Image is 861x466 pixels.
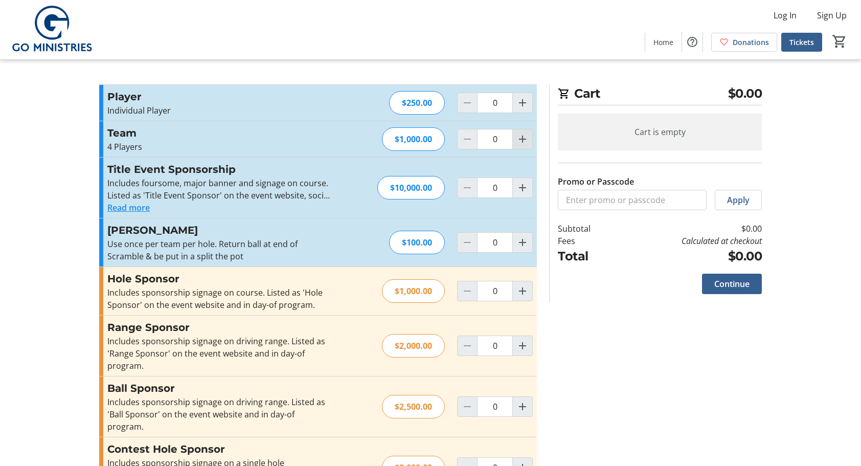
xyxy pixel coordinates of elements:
[477,281,513,301] input: Hole Sponsor Quantity
[107,396,331,433] div: Includes sponsorship signage on driving range. Listed as 'Ball Sponsor' on the event website and ...
[711,33,777,52] a: Donations
[617,235,762,247] td: Calculated at checkout
[558,223,617,235] td: Subtotal
[617,223,762,235] td: $0.00
[558,190,707,210] input: Enter promo or passcode
[558,235,617,247] td: Fees
[107,125,331,141] h3: Team
[513,93,532,113] button: Increment by one
[477,93,513,113] input: Player Quantity
[715,190,762,210] button: Apply
[107,89,331,104] h3: Player
[728,84,762,103] span: $0.00
[477,396,513,417] input: Ball Sponsor Quantity
[558,175,634,188] label: Promo or Passcode
[107,162,331,177] h3: Title Event Sponsorship
[653,37,673,48] span: Home
[765,7,805,24] button: Log In
[727,194,750,206] span: Apply
[682,32,703,52] button: Help
[107,141,331,153] p: 4 Players
[513,397,532,416] button: Increment by one
[377,176,445,199] div: $10,000.00
[382,279,445,303] div: $1,000.00
[774,9,797,21] span: Log In
[382,127,445,151] div: $1,000.00
[107,381,331,396] h3: Ball Sponsor
[733,37,769,48] span: Donations
[107,104,331,117] p: Individual Player
[107,320,331,335] h3: Range Sponsor
[477,177,513,198] input: Title Event Sponsorship Quantity
[702,274,762,294] button: Continue
[477,336,513,356] input: Range Sponsor Quantity
[107,441,331,457] h3: Contest Hole Sponsor
[107,202,150,214] button: Read more
[382,395,445,418] div: $2,500.00
[513,129,532,149] button: Increment by one
[107,335,331,372] div: Includes sponsorship signage on driving range. Listed as 'Range Sponsor' on the event website and...
[107,271,331,286] h3: Hole Sponsor
[558,247,617,265] td: Total
[382,334,445,358] div: $2,000.00
[645,33,682,52] a: Home
[714,278,750,290] span: Continue
[809,7,855,24] button: Sign Up
[477,232,513,253] input: Mulligan Quantity
[107,177,331,202] p: Includes foursome, major banner and signage on course. Listed as 'Title Event Sponsor' on the eve...
[107,286,331,311] div: Includes sponsorship signage on course. Listed as 'Hole Sponsor' on the event website and in day-...
[817,9,847,21] span: Sign Up
[107,223,331,238] h3: [PERSON_NAME]
[513,178,532,197] button: Increment by one
[558,114,762,150] div: Cart is empty
[513,336,532,356] button: Increment by one
[789,37,814,48] span: Tickets
[830,32,849,51] button: Cart
[558,84,762,105] h2: Cart
[781,33,822,52] a: Tickets
[389,231,445,254] div: $100.00
[513,233,532,252] button: Increment by one
[513,281,532,301] button: Increment by one
[389,91,445,115] div: $250.00
[107,238,331,262] p: Use once per team per hole. Return ball at end of Scramble & be put in a split the pot
[6,4,97,55] img: GO Ministries, Inc's Logo
[477,129,513,149] input: Team Quantity
[617,247,762,265] td: $0.00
